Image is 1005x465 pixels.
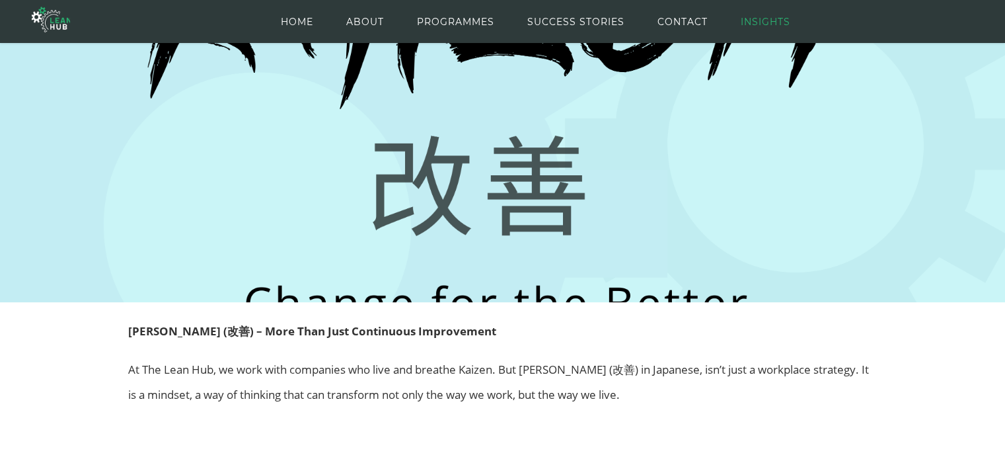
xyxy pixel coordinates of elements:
[128,362,869,402] span: At The Lean Hub, we work with companies who live and breathe Kaizen. But [PERSON_NAME] (改善) in Ja...
[250,323,496,339] strong: ) – More Than Just Continuous Improvement
[128,323,227,339] strong: [PERSON_NAME] (
[32,1,70,38] img: The Lean Hub | Optimising productivity with Lean Logo
[227,323,250,339] strong: 改善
